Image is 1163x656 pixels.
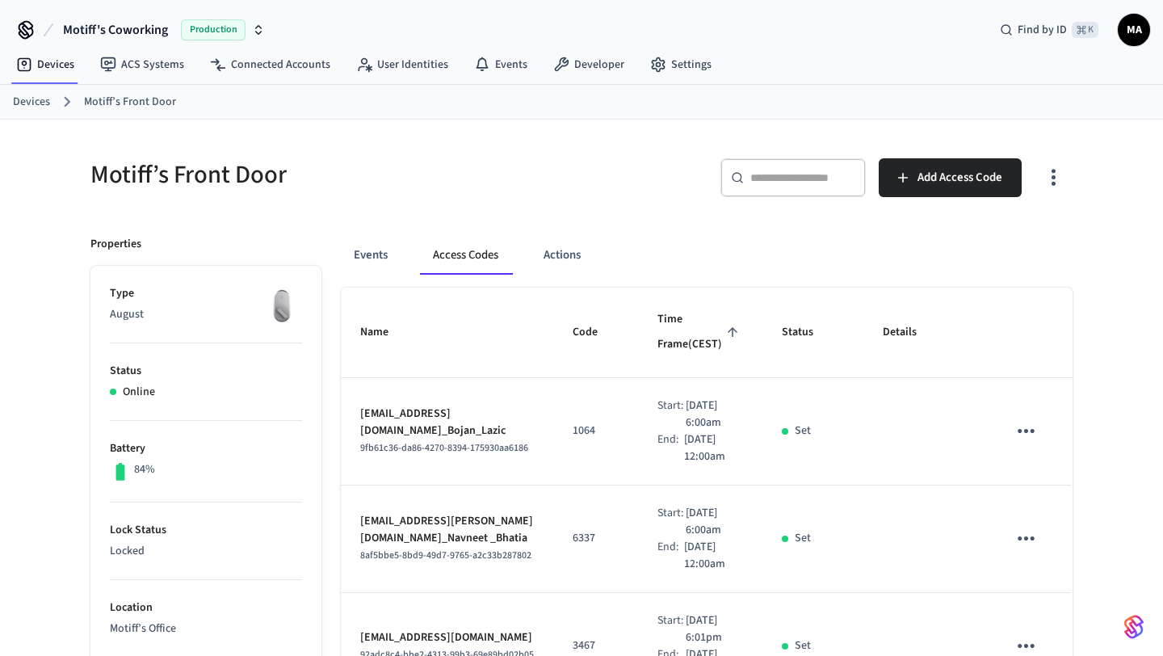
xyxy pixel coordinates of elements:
[1018,22,1067,38] span: Find by ID
[110,285,302,302] p: Type
[3,50,87,79] a: Devices
[461,50,540,79] a: Events
[795,530,811,547] p: Set
[987,15,1111,44] div: Find by ID⌘ K
[1119,15,1148,44] span: MA
[360,549,531,562] span: 8af5bbe5-8bd9-49d7-9765-a2c33b287802
[1118,14,1150,46] button: MA
[87,50,197,79] a: ACS Systems
[1072,22,1098,38] span: ⌘ K
[360,629,534,646] p: [EMAIL_ADDRESS][DOMAIN_NAME]
[262,285,302,326] img: August Wifi Smart Lock 3rd Gen, Silver, Front
[657,505,686,539] div: Start:
[684,539,743,573] p: [DATE] 12:00am
[63,20,168,40] span: Motiff's Coworking
[684,431,743,465] p: [DATE] 12:00am
[420,236,511,275] button: Access Codes
[110,599,302,616] p: Location
[110,543,302,560] p: Locked
[360,320,409,345] span: Name
[90,158,572,191] h5: Motiff’s Front Door
[197,50,343,79] a: Connected Accounts
[657,397,686,431] div: Start:
[123,384,155,401] p: Online
[90,236,141,253] p: Properties
[883,320,938,345] span: Details
[110,440,302,457] p: Battery
[795,637,811,654] p: Set
[686,397,743,431] p: [DATE] 6:00am
[573,637,619,654] p: 3467
[84,94,176,111] a: Motiff’s Front Door
[110,522,302,539] p: Lock Status
[360,513,534,547] p: [EMAIL_ADDRESS][PERSON_NAME][DOMAIN_NAME]_Navneet _Bhatia
[1124,614,1144,640] img: SeamLogoGradient.69752ec5.svg
[181,19,246,40] span: Production
[540,50,637,79] a: Developer
[360,441,528,455] span: 9fb61c36-da86-4270-8394-175930aa6186
[573,320,619,345] span: Code
[341,236,1073,275] div: ant example
[110,363,302,380] p: Status
[134,461,155,478] p: 84%
[360,406,534,439] p: [EMAIL_ADDRESS][DOMAIN_NAME]_Bojan_Lazic
[686,505,743,539] p: [DATE] 6:00am
[573,530,619,547] p: 6337
[657,431,684,465] div: End:
[917,167,1002,188] span: Add Access Code
[110,620,302,637] p: Motiff’s Office
[657,612,686,646] div: Start:
[13,94,50,111] a: Devices
[637,50,724,79] a: Settings
[686,612,743,646] p: [DATE] 6:01pm
[657,539,684,573] div: End:
[110,306,302,323] p: August
[795,423,811,439] p: Set
[782,320,834,345] span: Status
[657,307,743,358] span: Time Frame(CEST)
[879,158,1022,197] button: Add Access Code
[343,50,461,79] a: User Identities
[573,423,619,439] p: 1064
[341,236,401,275] button: Events
[531,236,594,275] button: Actions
